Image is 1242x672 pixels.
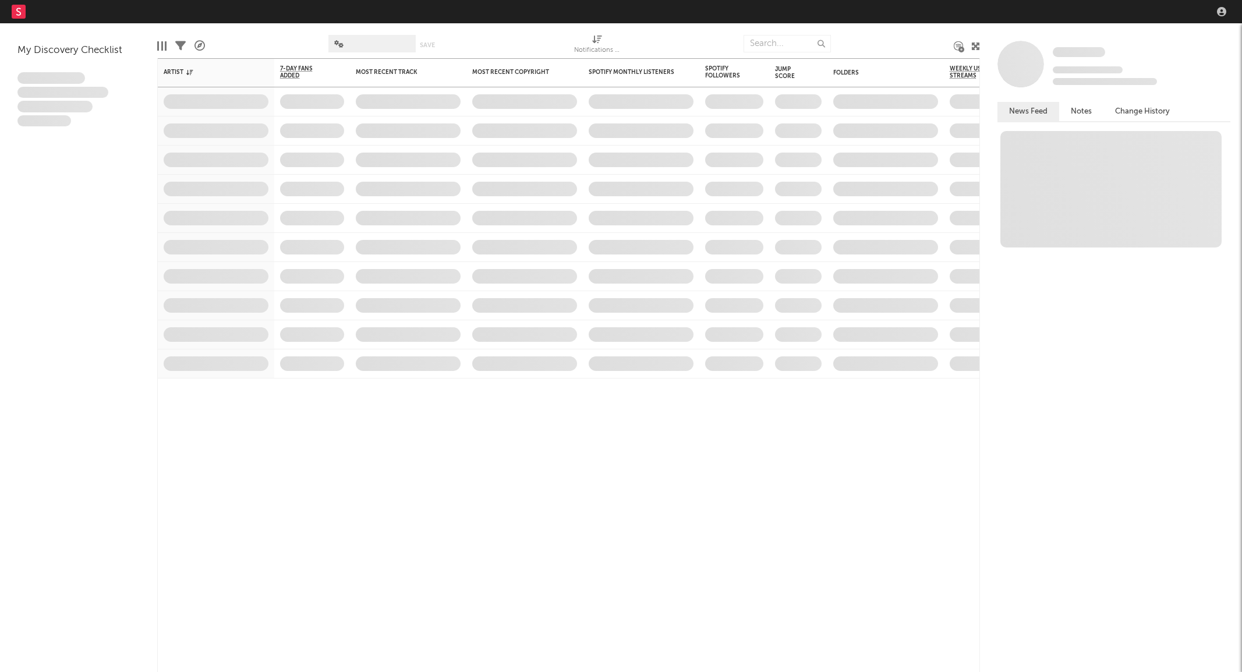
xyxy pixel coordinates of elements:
span: Integer aliquet in purus et [17,87,108,98]
div: Artist [164,69,251,76]
div: A&R Pipeline [194,29,205,63]
input: Search... [744,35,831,52]
div: Most Recent Track [356,69,443,76]
div: Notifications (Artist) [574,29,621,63]
a: Some Artist [1053,47,1105,58]
div: Most Recent Copyright [472,69,560,76]
span: Praesent ac interdum [17,101,93,112]
button: Save [420,42,435,48]
span: Tracking Since: [DATE] [1053,66,1123,73]
span: Some Artist [1053,47,1105,57]
button: Notes [1059,102,1103,121]
div: Edit Columns [157,29,167,63]
button: Change History [1103,102,1181,121]
div: Spotify Monthly Listeners [589,69,676,76]
button: News Feed [997,102,1059,121]
div: Spotify Followers [705,65,746,79]
div: Filters [175,29,186,63]
div: My Discovery Checklist [17,44,140,58]
div: Jump Score [775,66,804,80]
span: 0 fans last week [1053,78,1157,85]
span: 7-Day Fans Added [280,65,327,79]
span: Lorem ipsum dolor [17,72,85,84]
div: Notifications (Artist) [574,44,621,58]
span: Weekly US Streams [950,65,990,79]
div: Folders [833,69,921,76]
span: Aliquam viverra [17,115,71,127]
